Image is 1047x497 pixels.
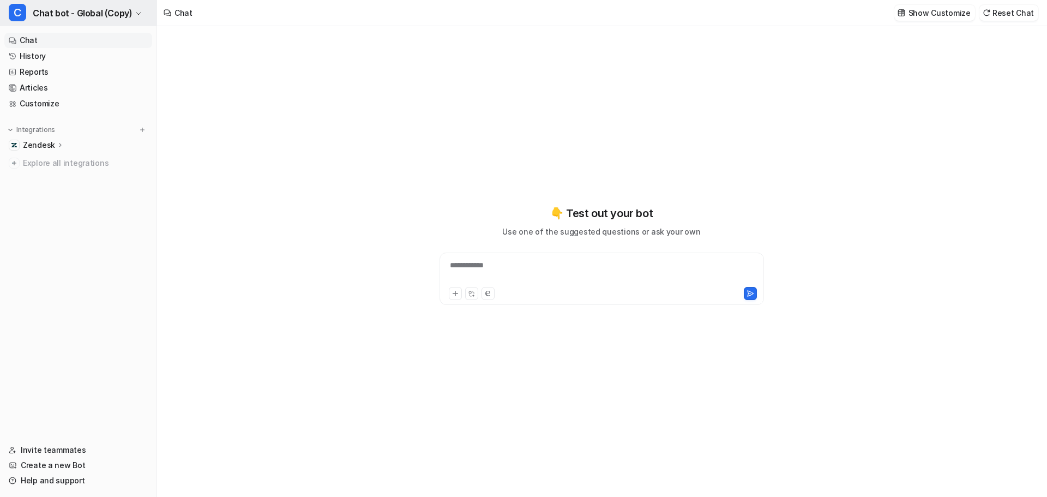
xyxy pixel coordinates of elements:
[23,140,55,151] p: Zendesk
[983,9,990,17] img: reset
[16,125,55,134] p: Integrations
[979,5,1038,21] button: Reset Chat
[550,205,653,221] p: 👇 Test out your bot
[4,473,152,488] a: Help and support
[4,33,152,48] a: Chat
[894,5,975,21] button: Show Customize
[898,9,905,17] img: customize
[9,158,20,169] img: explore all integrations
[33,5,132,21] span: Chat bot - Global (Copy)
[139,126,146,134] img: menu_add.svg
[4,442,152,458] a: Invite teammates
[9,4,26,21] span: C
[23,154,148,172] span: Explore all integrations
[4,96,152,111] a: Customize
[7,126,14,134] img: expand menu
[502,226,700,237] p: Use one of the suggested questions or ask your own
[4,80,152,95] a: Articles
[4,155,152,171] a: Explore all integrations
[4,124,58,135] button: Integrations
[4,458,152,473] a: Create a new Bot
[174,7,192,19] div: Chat
[4,49,152,64] a: History
[4,64,152,80] a: Reports
[11,142,17,148] img: Zendesk
[908,7,971,19] p: Show Customize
